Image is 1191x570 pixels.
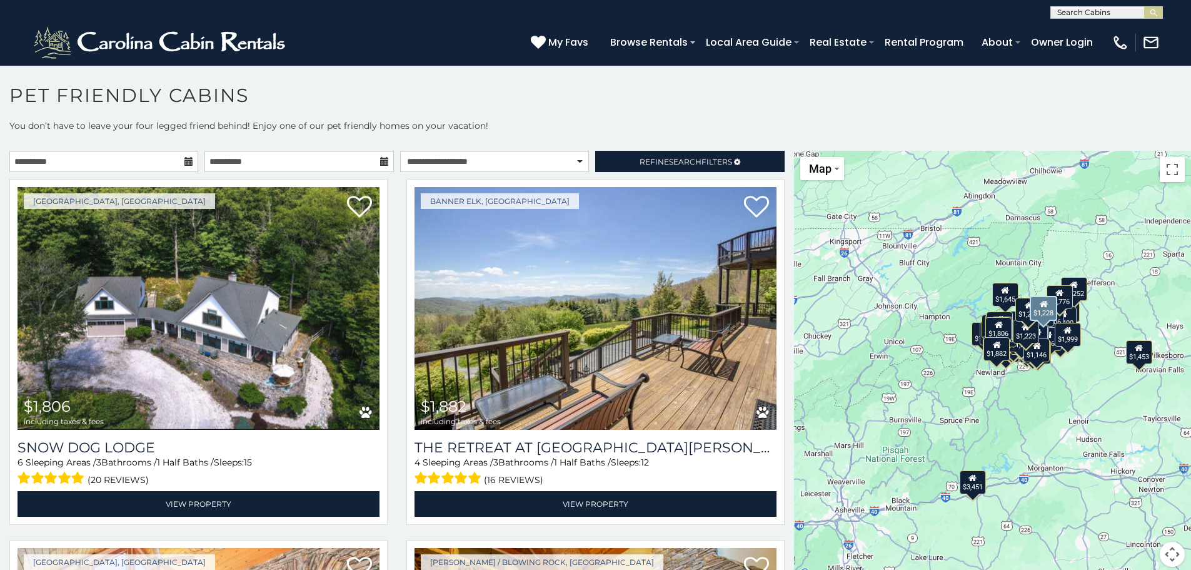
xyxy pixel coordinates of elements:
[421,397,466,415] span: $1,882
[96,457,101,468] span: 3
[1009,328,1035,352] div: $1,283
[984,337,1010,361] div: $1,882
[1055,323,1081,347] div: $1,999
[993,338,1019,362] div: $1,854
[972,322,998,345] div: $1,540
[18,457,23,468] span: 6
[992,282,1018,306] div: $1,645
[347,195,372,221] a: Add to favorites
[1016,298,1042,322] div: $1,238
[980,322,1007,345] div: $1,582
[1112,34,1129,51] img: phone-regular-white.png
[1160,157,1185,182] button: Toggle fullscreen view
[744,195,769,221] a: Add to favorites
[493,457,498,468] span: 3
[244,457,252,468] span: 15
[421,417,501,425] span: including taxes & fees
[1013,319,1039,343] div: $1,223
[1025,31,1099,53] a: Owner Login
[18,491,379,517] a: View Property
[604,31,694,53] a: Browse Rentals
[415,439,776,456] h3: The Retreat at Mountain Meadows
[157,457,214,468] span: 1 Half Baths /
[1047,285,1073,308] div: $1,776
[999,333,1025,357] div: $1,373
[415,187,776,430] a: The Retreat at Mountain Meadows $1,882 including taxes & fees
[31,24,291,61] img: White-1-2.png
[484,472,543,488] span: (16 reviews)
[1142,34,1160,51] img: mail-regular-white.png
[1001,331,1027,355] div: $1,502
[1024,338,1050,362] div: $1,146
[669,157,701,166] span: Search
[982,315,1008,338] div: $1,279
[554,457,611,468] span: 1 Half Baths /
[421,554,663,570] a: [PERSON_NAME] / Blowing Rock, [GEOGRAPHIC_DATA]
[700,31,798,53] a: Local Area Guide
[1025,340,1051,364] div: $1,898
[975,31,1019,53] a: About
[24,417,104,425] span: including taxes & fees
[1061,277,1087,300] div: $1,252
[18,439,379,456] a: Snow Dog Lodge
[595,151,784,172] a: RefineSearchFilters
[421,193,579,209] a: Banner Elk, [GEOGRAPHIC_DATA]
[531,34,591,51] a: My Favs
[18,187,379,430] img: Snow Dog Lodge
[88,472,149,488] span: (20 reviews)
[415,456,776,488] div: Sleeping Areas / Bathrooms / Sleeps:
[1030,295,1058,320] div: $1,228
[548,34,588,50] span: My Favs
[18,456,379,488] div: Sleeping Areas / Bathrooms / Sleeps:
[24,397,71,415] span: $1,806
[415,457,420,468] span: 4
[803,31,873,53] a: Real Estate
[24,554,215,570] a: [GEOGRAPHIC_DATA], [GEOGRAPHIC_DATA]
[960,470,986,494] div: $3,451
[878,31,970,53] a: Rental Program
[1160,542,1185,567] button: Map camera controls
[992,316,1013,340] div: $854
[1126,340,1152,364] div: $1,453
[415,439,776,456] a: The Retreat at [GEOGRAPHIC_DATA][PERSON_NAME]
[18,187,379,430] a: Snow Dog Lodge $1,806 including taxes & fees
[640,157,732,166] span: Refine Filters
[986,317,1012,340] div: $1,806
[809,162,832,175] span: Map
[987,311,1013,335] div: $1,807
[800,157,844,180] button: Change map style
[415,187,776,430] img: The Retreat at Mountain Meadows
[24,193,215,209] a: [GEOGRAPHIC_DATA], [GEOGRAPHIC_DATA]
[641,457,649,468] span: 12
[415,491,776,517] a: View Property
